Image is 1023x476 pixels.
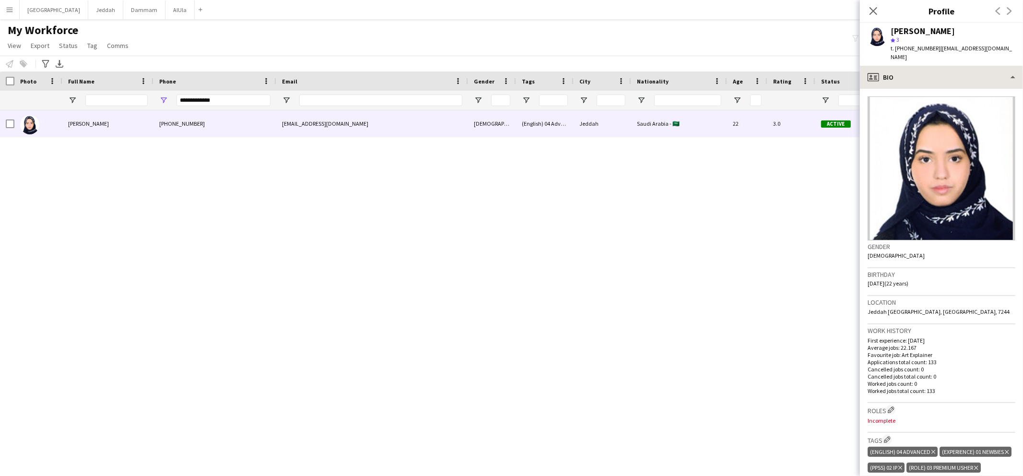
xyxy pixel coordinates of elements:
div: Jeddah [574,110,631,137]
div: [PERSON_NAME] [891,27,955,36]
div: 22 [727,110,767,137]
button: Dammam [123,0,165,19]
button: [GEOGRAPHIC_DATA] [20,0,88,19]
p: Favourite job: Art Explainer [868,351,1015,358]
span: Full Name [68,78,94,85]
span: Export [31,41,49,50]
span: Tags [522,78,535,85]
p: Worked jobs count: 0 [868,380,1015,387]
span: My Workforce [8,23,78,37]
span: Email [282,78,297,85]
div: (Experience) 01 Newbies [940,447,1011,457]
img: Crew avatar or photo [868,96,1015,240]
p: Cancelled jobs count: 0 [868,366,1015,373]
div: 3.0 [767,110,815,137]
input: Tags Filter Input [539,95,568,106]
span: [PERSON_NAME] [68,120,109,127]
span: Nationality [637,78,669,85]
input: Phone Filter Input [176,95,270,106]
input: Nationality Filter Input [654,95,721,106]
h3: Profile [860,5,1023,17]
span: City [579,78,590,85]
button: Open Filter Menu [579,96,588,105]
div: (English) 04 Advanced, (Experience) 01 Newbies, (PPSS) 02 IP, (Role) 03 Premium [PERSON_NAME] [516,110,574,137]
button: Open Filter Menu [282,96,291,105]
span: [DATE] (22 years) [868,280,908,287]
div: (Role) 03 Premium Usher [906,463,980,473]
h3: Roles [868,405,1015,415]
app-action-btn: Advanced filters [40,58,51,70]
app-action-btn: Export XLSX [54,58,65,70]
div: [PHONE_NUMBER] [153,110,276,137]
span: Photo [20,78,36,85]
h3: Gender [868,242,1015,251]
input: City Filter Input [597,95,625,106]
div: Bio [860,66,1023,89]
h3: Work history [868,326,1015,335]
p: Average jobs: 22.167 [868,344,1015,351]
a: Export [27,39,53,52]
span: Rating [773,78,791,85]
span: View [8,41,21,50]
div: (English) 04 Advanced [868,447,938,457]
span: Saudi Arabia - 🇸🇦 [637,120,680,127]
h3: Birthday [868,270,1015,279]
h3: Location [868,298,1015,307]
div: [EMAIL_ADDRESS][DOMAIN_NAME] [276,110,468,137]
button: Open Filter Menu [637,96,646,105]
span: Jeddah [GEOGRAPHIC_DATA], [GEOGRAPHIC_DATA], 7244 [868,308,1010,315]
p: First experience: [DATE] [868,337,1015,344]
a: Status [55,39,82,52]
span: Age [733,78,743,85]
span: | [EMAIL_ADDRESS][DOMAIN_NAME] [891,45,1012,60]
input: Age Filter Input [750,95,762,106]
a: Tag [83,39,101,52]
button: Open Filter Menu [522,96,530,105]
button: Jeddah [88,0,123,19]
div: [DEMOGRAPHIC_DATA] [468,110,516,137]
a: Comms [103,39,132,52]
h3: Tags [868,435,1015,445]
button: AlUla [165,0,195,19]
button: Open Filter Menu [159,96,168,105]
input: Full Name Filter Input [85,95,148,106]
span: t. [PHONE_NUMBER] [891,45,941,52]
button: Open Filter Menu [474,96,482,105]
input: Email Filter Input [299,95,462,106]
span: 3 [896,36,899,43]
span: Gender [474,78,494,85]
span: Phone [159,78,176,85]
span: Comms [107,41,129,50]
div: (PPSS) 02 IP [868,463,905,473]
span: Status [821,78,840,85]
img: Rawan Ibrahim [20,115,39,134]
button: Open Filter Menu [68,96,77,105]
input: Status Filter Input [838,95,867,106]
span: Tag [87,41,97,50]
p: Cancelled jobs total count: 0 [868,373,1015,380]
span: Status [59,41,78,50]
p: Incomplete [868,417,1015,424]
span: Active [821,120,851,128]
button: Open Filter Menu [733,96,741,105]
span: [DEMOGRAPHIC_DATA] [868,252,925,259]
input: Gender Filter Input [491,95,510,106]
a: View [4,39,25,52]
p: Worked jobs total count: 133 [868,387,1015,394]
p: Applications total count: 133 [868,358,1015,366]
button: Open Filter Menu [821,96,830,105]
